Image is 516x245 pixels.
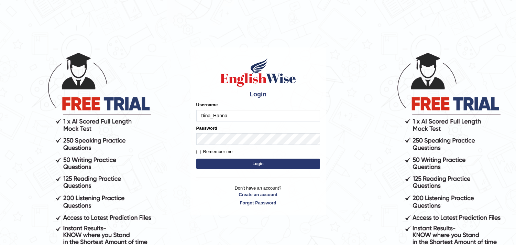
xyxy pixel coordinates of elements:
[196,159,320,169] button: Login
[196,200,320,206] a: Forgot Password
[196,148,233,155] label: Remember me
[196,102,218,108] label: Username
[196,185,320,206] p: Don't have an account?
[196,91,320,98] h4: Login
[196,150,201,154] input: Remember me
[219,57,297,88] img: Logo of English Wise sign in for intelligent practice with AI
[196,191,320,198] a: Create an account
[196,125,217,131] label: Password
